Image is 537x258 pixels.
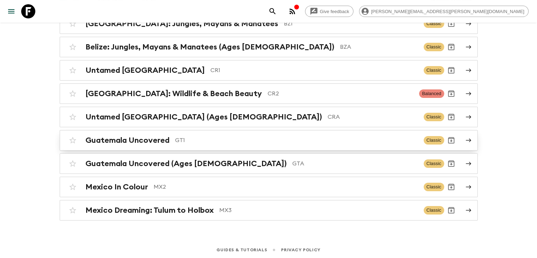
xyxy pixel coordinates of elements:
[424,43,444,51] span: Classic
[216,246,267,254] a: Guides & Tutorials
[60,60,478,81] a: Untamed [GEOGRAPHIC_DATA]CR1ClassicArchive
[85,112,322,122] h2: Untamed [GEOGRAPHIC_DATA] (Ages [DEMOGRAPHIC_DATA])
[4,4,18,18] button: menu
[85,66,205,75] h2: Untamed [GEOGRAPHIC_DATA]
[85,89,262,98] h2: [GEOGRAPHIC_DATA]: Wildlife & Beach Beauty
[444,87,458,101] button: Archive
[292,159,418,168] p: GTA
[60,13,478,34] a: [GEOGRAPHIC_DATA]: Jungles, Mayans & ManateesBZ1ClassicArchive
[60,107,478,127] a: Untamed [GEOGRAPHIC_DATA] (Ages [DEMOGRAPHIC_DATA])CRAClassicArchive
[444,17,458,31] button: Archive
[154,183,418,191] p: MX2
[340,43,418,51] p: BZA
[424,159,444,168] span: Classic
[85,42,334,52] h2: Belize: Jungles, Mayans & Manatees (Ages [DEMOGRAPHIC_DATA])
[60,83,478,104] a: [GEOGRAPHIC_DATA]: Wildlife & Beach BeautyCR2BalancedArchive
[284,19,418,28] p: BZ1
[424,19,444,28] span: Classic
[424,183,444,191] span: Classic
[85,19,278,28] h2: [GEOGRAPHIC_DATA]: Jungles, Mayans & Manatees
[424,206,444,215] span: Classic
[175,136,418,145] p: GT1
[60,200,478,221] a: Mexico Dreaming: Tulum to HolboxMX3ClassicArchive
[424,136,444,145] span: Classic
[444,110,458,124] button: Archive
[359,6,529,17] div: [PERSON_NAME][EMAIL_ADDRESS][PERSON_NAME][DOMAIN_NAME]
[60,177,478,197] a: Mexico In ColourMX2ClassicArchive
[305,6,353,17] a: Give feedback
[424,113,444,121] span: Classic
[328,113,418,121] p: CRA
[444,40,458,54] button: Archive
[60,153,478,174] a: Guatemala Uncovered (Ages [DEMOGRAPHIC_DATA])GTAClassicArchive
[419,89,444,98] span: Balanced
[367,9,528,14] span: [PERSON_NAME][EMAIL_ADDRESS][PERSON_NAME][DOMAIN_NAME]
[444,180,458,194] button: Archive
[444,203,458,217] button: Archive
[85,206,214,215] h2: Mexico Dreaming: Tulum to Holbox
[85,182,148,192] h2: Mexico In Colour
[60,130,478,151] a: Guatemala UncoveredGT1ClassicArchive
[60,37,478,57] a: Belize: Jungles, Mayans & Manatees (Ages [DEMOGRAPHIC_DATA])BZAClassicArchive
[444,133,458,147] button: Archive
[444,63,458,77] button: Archive
[265,4,280,18] button: search adventures
[85,136,169,145] h2: Guatemala Uncovered
[281,246,320,254] a: Privacy Policy
[85,159,287,168] h2: Guatemala Uncovered (Ages [DEMOGRAPHIC_DATA])
[316,9,353,14] span: Give feedback
[424,66,444,75] span: Classic
[210,66,418,75] p: CR1
[219,206,418,215] p: MX3
[268,89,414,98] p: CR2
[444,157,458,171] button: Archive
